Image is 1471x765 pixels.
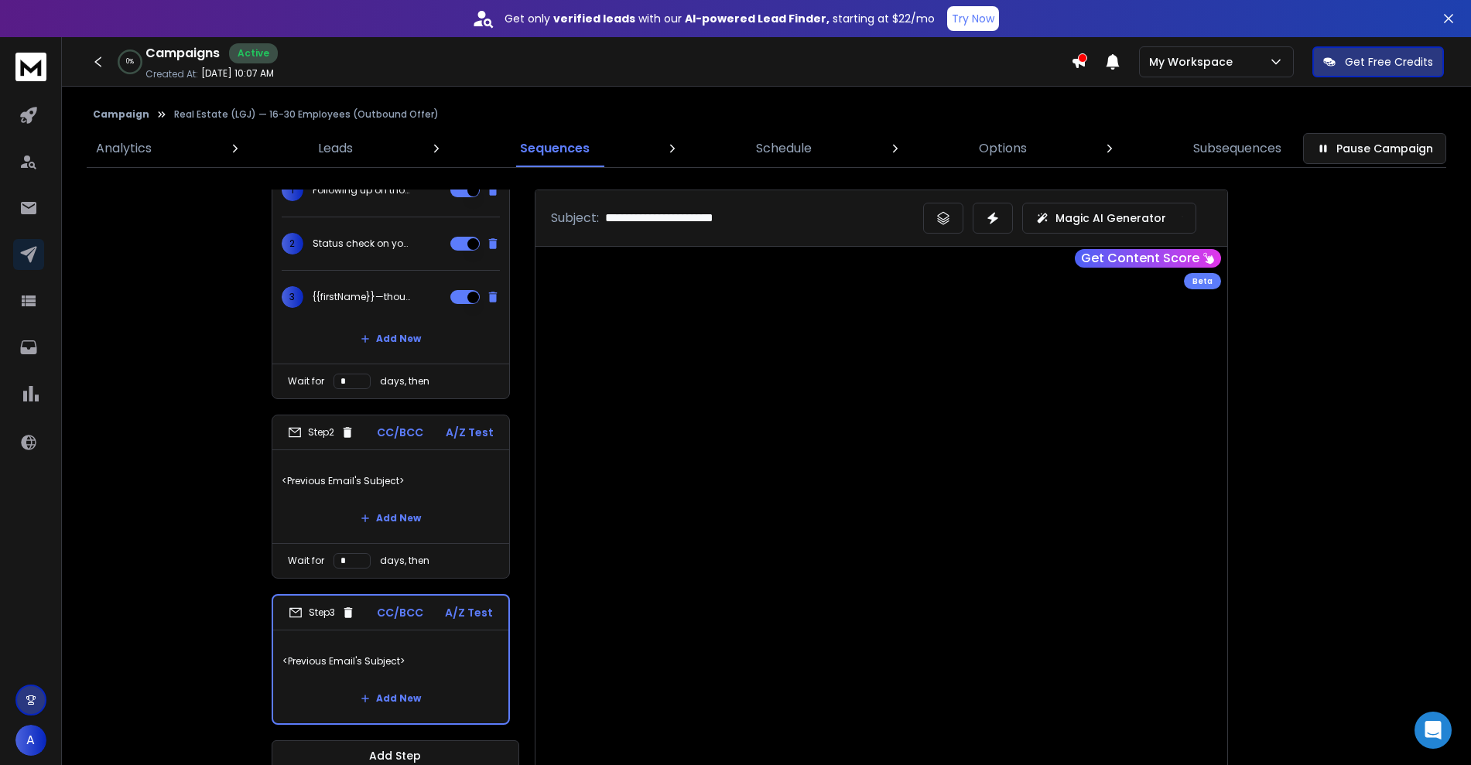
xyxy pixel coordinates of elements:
[15,725,46,756] button: A
[126,57,134,67] p: 0 %
[747,130,821,167] a: Schedule
[380,555,429,567] p: days, then
[756,139,812,158] p: Schedule
[288,375,324,388] p: Wait for
[952,11,994,26] p: Try Now
[348,503,433,534] button: Add New
[377,425,423,440] p: CC/BCC
[685,11,830,26] strong: AI-powered Lead Finder,
[505,11,935,26] p: Get only with our starting at $22/mo
[288,555,324,567] p: Wait for
[511,130,599,167] a: Sequences
[282,640,499,683] p: <Previous Email's Subject>
[553,11,635,26] strong: verified leads
[313,237,412,250] p: Status check on your list
[282,286,303,308] span: 3
[174,108,439,121] p: Real Estate (LGJ) — 16-30 Employees (Outbound Offer)
[229,43,278,63] div: Active
[348,683,433,714] button: Add New
[377,605,423,620] p: CC/BCC
[1075,249,1221,268] button: Get Content Score
[272,415,510,579] li: Step2CC/BCCA/Z Test<Previous Email's Subject>Add NewWait fordays, then
[1022,203,1196,234] button: Magic AI Generator
[93,108,149,121] button: Campaign
[979,139,1027,158] p: Options
[1193,139,1281,158] p: Subsequences
[272,119,510,399] li: Step1CC/BCCA/Z Test1Following up on those contacts2Status check on your list3{{firstName}}—though...
[551,209,599,227] p: Subject:
[446,425,494,440] p: A/Z Test
[309,130,362,167] a: Leads
[96,139,152,158] p: Analytics
[15,53,46,81] img: logo
[282,459,500,503] p: <Previous Email's Subject>
[380,375,429,388] p: days, then
[313,291,412,303] p: {{firstName}}—thoughts?
[282,179,303,201] span: 1
[289,606,355,620] div: Step 3
[1415,712,1452,749] div: Open Intercom Messenger
[87,130,161,167] a: Analytics
[288,425,354,439] div: Step 2
[348,323,433,354] button: Add New
[282,233,303,254] span: 2
[445,605,493,620] p: A/Z Test
[947,6,999,31] button: Try Now
[318,139,353,158] p: Leads
[1149,54,1239,70] p: My Workspace
[1184,130,1291,167] a: Subsequences
[1345,54,1433,70] p: Get Free Credits
[272,594,510,725] li: Step3CC/BCCA/Z Test<Previous Email's Subject>Add New
[313,184,412,196] p: Following up on those contacts
[1055,210,1166,226] p: Magic AI Generator
[1312,46,1444,77] button: Get Free Credits
[520,139,590,158] p: Sequences
[970,130,1036,167] a: Options
[1184,273,1221,289] div: Beta
[1303,133,1446,164] button: Pause Campaign
[201,67,274,80] p: [DATE] 10:07 AM
[145,68,198,80] p: Created At:
[145,44,220,63] h1: Campaigns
